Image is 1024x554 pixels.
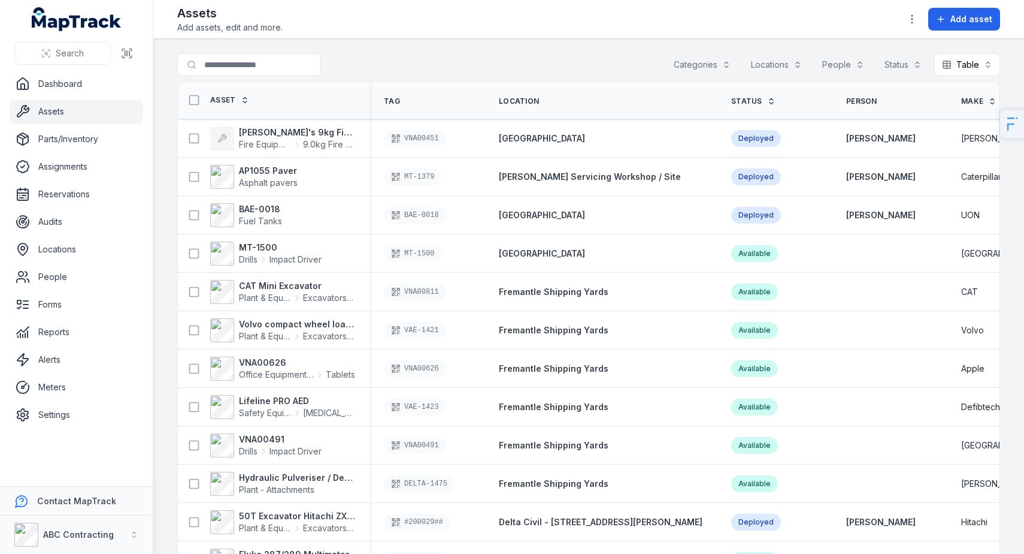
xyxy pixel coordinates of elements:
[950,13,992,25] span: Add asset
[303,138,355,150] span: 9.0kg Fire extinguisher
[210,472,355,496] a: Hydraulic Pulveriser / Demolition ShearPlant - Attachments
[731,360,778,377] div: Available
[239,433,322,445] strong: VNA00491
[731,97,762,106] span: Status
[961,401,1000,413] span: Defibtech
[961,324,984,336] span: Volvo
[499,517,702,527] span: Delta Civil - [STREET_ADDRESS][PERSON_NAME]
[32,7,122,31] a: MapTrack
[239,318,355,330] strong: Volvo compact wheel loader
[384,130,446,147] div: VNA00451
[814,53,872,76] button: People
[239,127,355,138] strong: [PERSON_NAME]'s 9kg Fire EXT
[210,433,322,457] a: VNA00491DrillsImpact Driver
[10,182,143,206] a: Reservations
[731,245,778,262] div: Available
[239,522,291,534] span: Plant & Equipment
[961,97,996,106] a: Make
[239,280,355,292] strong: CAT Mini Excavator
[384,245,441,262] div: MT-1500
[177,5,283,22] h2: Assets
[384,168,441,185] div: MT-1379
[499,248,585,260] a: [GEOGRAPHIC_DATA]
[731,97,775,106] a: Status
[499,286,608,298] a: Fremantle Shipping Yards
[239,395,355,407] strong: Lifeline PRO AED
[731,514,781,531] div: Deployed
[239,242,322,254] strong: MT-1500
[934,53,1000,76] button: Table
[10,100,143,124] a: Assets
[961,97,983,106] span: Make
[961,171,1001,183] span: Caterpillar
[846,97,877,106] span: Person
[928,8,1000,31] button: Add asset
[239,330,291,342] span: Plant & Equipment
[303,292,355,304] span: Excavators & Plant
[269,254,322,266] span: Impact Driver
[731,168,781,185] div: Deployed
[499,402,608,412] span: Fremantle Shipping Yards
[10,265,143,289] a: People
[499,363,608,374] span: Fremantle Shipping Yards
[731,437,778,454] div: Available
[43,529,114,540] strong: ABC Contracting
[499,478,608,490] a: Fremantle Shipping Yards
[239,292,291,304] span: Plant & Equipment
[210,357,355,381] a: VNA00626Office Equipment & ITTablets
[10,293,143,317] a: Forms
[239,165,298,177] strong: AP1055 Paver
[499,440,608,450] span: Fremantle Shipping Yards
[239,138,291,150] span: Fire Equipment
[210,510,355,534] a: 50T Excavator Hitachi ZX350Plant & EquipmentExcavators & Plant
[10,127,143,151] a: Parts/Inventory
[846,133,916,144] strong: [PERSON_NAME]
[499,171,681,182] span: [PERSON_NAME] Servicing Workshop / Site
[239,203,282,215] strong: BAE-0018
[239,510,355,522] strong: 50T Excavator Hitachi ZX350
[731,207,781,224] div: Deployed
[384,437,446,454] div: VNA00491
[37,496,116,506] strong: Contact MapTrack
[846,171,916,183] a: [PERSON_NAME]
[210,127,355,150] a: [PERSON_NAME]'s 9kg Fire EXTFire Equipment9.0kg Fire extinguisher
[210,95,236,105] span: Asset
[269,445,322,457] span: Impact Driver
[210,318,355,342] a: Volvo compact wheel loaderPlant & EquipmentExcavators & Plant
[499,248,585,258] span: [GEOGRAPHIC_DATA]
[303,407,355,419] span: [MEDICAL_DATA]
[56,47,84,59] span: Search
[303,330,355,342] span: Excavators & Plant
[499,97,539,106] span: Location
[384,399,446,415] div: VAE-1423
[239,357,355,369] strong: VNA00626
[384,322,446,339] div: VAE-1421
[14,42,111,65] button: Search
[846,209,916,221] a: [PERSON_NAME]
[177,22,283,34] span: Add assets, edit and more.
[239,177,298,188] span: Asphalt pavers
[239,407,291,419] span: Safety Equipment
[239,484,314,495] span: Plant - Attachments
[239,445,257,457] span: Drills
[961,209,980,221] span: UON
[499,171,681,183] a: [PERSON_NAME] Servicing Workshop / Site
[846,516,916,528] a: [PERSON_NAME]
[10,237,143,261] a: Locations
[877,53,929,76] button: Status
[499,324,608,336] a: Fremantle Shipping Yards
[499,439,608,451] a: Fremantle Shipping Yards
[499,478,608,489] span: Fremantle Shipping Yards
[499,287,608,297] span: Fremantle Shipping Yards
[239,369,314,381] span: Office Equipment & IT
[961,363,984,375] span: Apple
[384,207,446,224] div: BAE-0018
[499,210,585,220] span: [GEOGRAPHIC_DATA]
[384,284,446,300] div: VNA00811
[384,360,446,377] div: VNA00626
[10,375,143,399] a: Meters
[499,209,585,221] a: [GEOGRAPHIC_DATA]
